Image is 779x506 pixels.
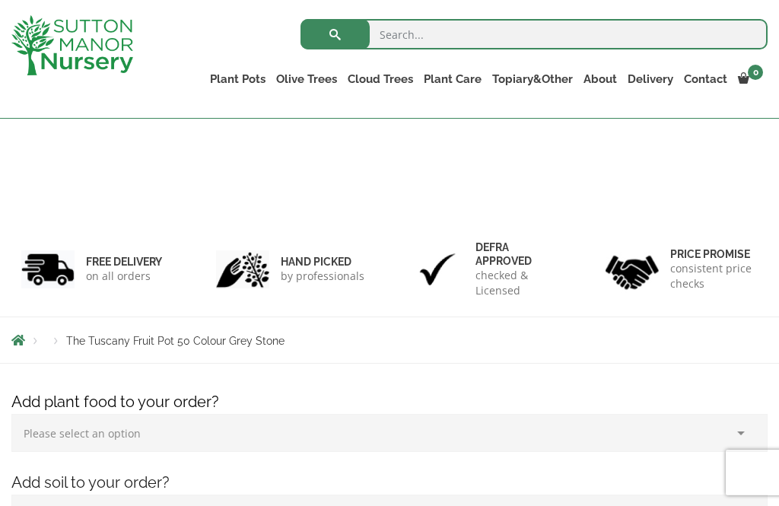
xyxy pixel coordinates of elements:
[487,68,578,90] a: Topiary&Other
[733,68,768,90] a: 0
[475,240,563,268] h6: Defra approved
[418,68,487,90] a: Plant Care
[670,261,758,291] p: consistent price checks
[11,15,133,75] img: logo
[606,246,659,292] img: 4.jpg
[281,269,364,284] p: by professionals
[86,269,162,284] p: on all orders
[475,268,563,298] p: checked & Licensed
[679,68,733,90] a: Contact
[271,68,342,90] a: Olive Trees
[281,255,364,269] h6: hand picked
[11,334,768,346] nav: Breadcrumbs
[86,255,162,269] h6: FREE DELIVERY
[21,250,75,289] img: 1.jpg
[670,247,758,261] h6: Price promise
[205,68,271,90] a: Plant Pots
[216,250,269,289] img: 2.jpg
[66,335,285,347] span: The Tuscany Fruit Pot 50 Colour Grey Stone
[300,19,768,49] input: Search...
[411,250,464,289] img: 3.jpg
[578,68,622,90] a: About
[342,68,418,90] a: Cloud Trees
[622,68,679,90] a: Delivery
[748,65,763,80] span: 0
